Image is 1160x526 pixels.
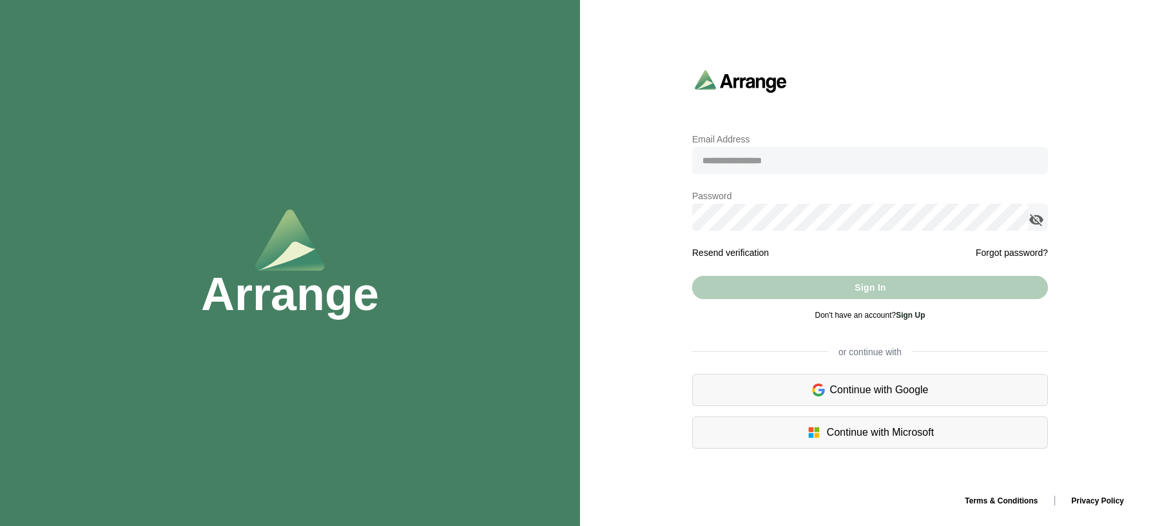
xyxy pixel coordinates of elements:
[806,425,822,440] img: microsoft-logo.7cf64d5f.svg
[954,496,1048,505] a: Terms & Conditions
[815,311,925,320] span: Don't have an account?
[692,131,1048,147] p: Email Address
[692,416,1048,449] div: Continue with Microsoft
[692,188,1048,204] p: Password
[1061,496,1134,505] a: Privacy Policy
[695,70,787,92] img: arrangeai-name-small-logo.4d2b8aee.svg
[812,382,825,398] img: google-logo.6d399ca0.svg
[1029,212,1044,228] i: appended action
[1053,494,1056,505] span: |
[976,245,1048,260] a: Forgot password?
[201,271,379,317] h1: Arrange
[828,346,912,358] span: or continue with
[896,311,925,320] a: Sign Up
[692,248,769,258] a: Resend verification
[692,374,1048,406] div: Continue with Google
